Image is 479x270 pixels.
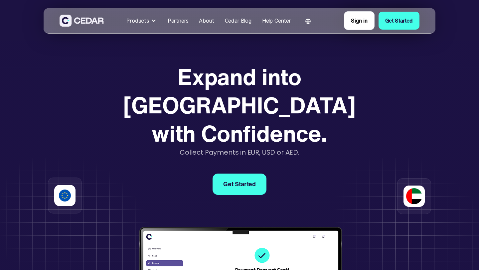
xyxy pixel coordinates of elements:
div: Help Center [262,17,291,25]
a: Partners [165,13,191,28]
a: Get Started [379,12,419,30]
div: Products [126,17,149,25]
div: Partners [168,17,189,25]
a: About [196,13,217,28]
img: cedar logo [60,15,104,27]
div: Cedar Blog [225,17,251,25]
div: Products [124,14,160,27]
strong: Expand into [GEOGRAPHIC_DATA] with Confidence. [123,60,356,150]
div: Collect Payments in EUR, USD or AED. [180,147,299,158]
a: Cedar Blog [222,13,254,28]
a: Get Started [213,174,266,195]
a: Help Center [259,13,293,28]
img: world icon [305,19,311,24]
div: Sign in [351,17,368,25]
div: About [199,17,214,25]
a: Sign in [344,11,375,30]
